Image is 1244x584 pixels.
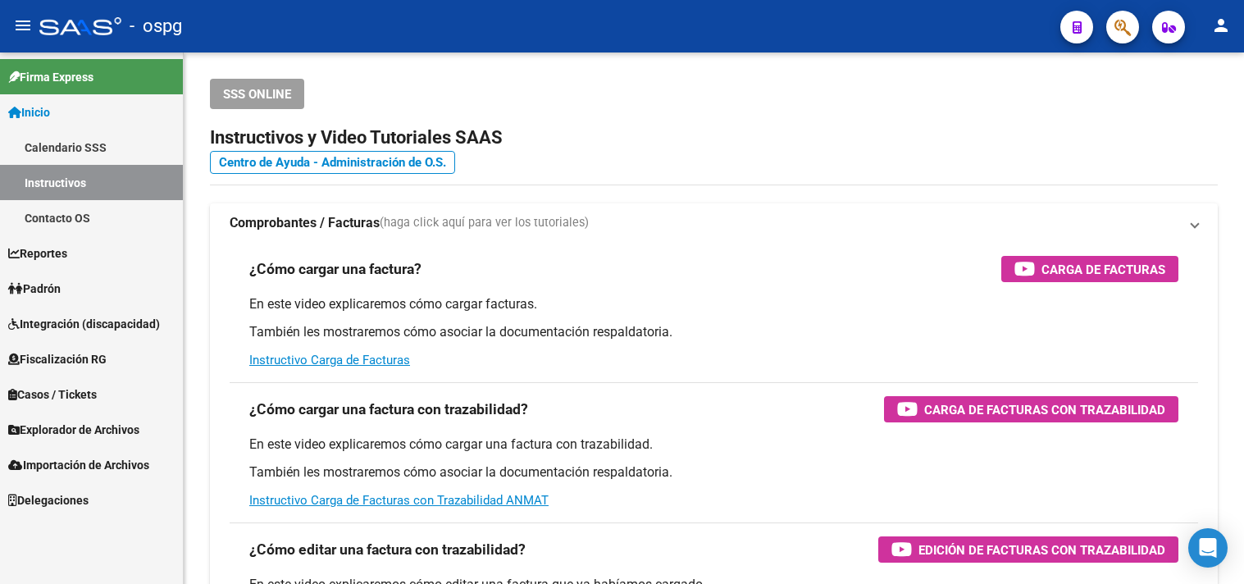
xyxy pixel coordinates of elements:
[8,103,50,121] span: Inicio
[1001,256,1178,282] button: Carga de Facturas
[249,538,526,561] h3: ¿Cómo editar una factura con trazabilidad?
[8,421,139,439] span: Explorador de Archivos
[8,315,160,333] span: Integración (discapacidad)
[249,353,410,367] a: Instructivo Carga de Facturas
[1211,16,1231,35] mat-icon: person
[249,398,528,421] h3: ¿Cómo cargar una factura con trazabilidad?
[924,399,1165,420] span: Carga de Facturas con Trazabilidad
[1188,528,1228,568] div: Open Intercom Messenger
[13,16,33,35] mat-icon: menu
[249,463,1178,481] p: También les mostraremos cómo asociar la documentación respaldatoria.
[918,540,1165,560] span: Edición de Facturas con Trazabilidad
[8,386,97,404] span: Casos / Tickets
[249,258,422,281] h3: ¿Cómo cargar una factura?
[380,214,589,232] span: (haga click aquí para ver los tutoriales)
[210,122,1218,153] h2: Instructivos y Video Tutoriales SAAS
[249,323,1178,341] p: También les mostraremos cómo asociar la documentación respaldatoria.
[249,493,549,508] a: Instructivo Carga de Facturas con Trazabilidad ANMAT
[8,350,107,368] span: Fiscalización RG
[878,536,1178,563] button: Edición de Facturas con Trazabilidad
[249,436,1178,454] p: En este video explicaremos cómo cargar una factura con trazabilidad.
[8,491,89,509] span: Delegaciones
[8,456,149,474] span: Importación de Archivos
[130,8,182,44] span: - ospg
[1041,259,1165,280] span: Carga de Facturas
[210,203,1218,243] mat-expansion-panel-header: Comprobantes / Facturas(haga click aquí para ver los tutoriales)
[249,295,1178,313] p: En este video explicaremos cómo cargar facturas.
[8,244,67,262] span: Reportes
[210,79,304,109] button: SSS ONLINE
[8,68,93,86] span: Firma Express
[8,280,61,298] span: Padrón
[223,87,291,102] span: SSS ONLINE
[210,151,455,174] a: Centro de Ayuda - Administración de O.S.
[230,214,380,232] strong: Comprobantes / Facturas
[884,396,1178,422] button: Carga de Facturas con Trazabilidad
